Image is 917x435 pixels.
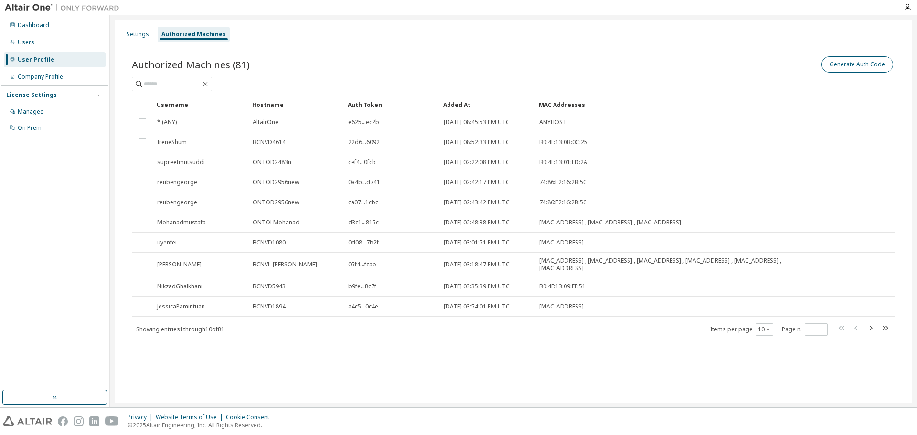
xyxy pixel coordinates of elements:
span: ca07...1cbc [348,199,378,206]
span: NikzadGhalkhani [157,283,203,290]
span: 22d6...6092 [348,138,380,146]
img: facebook.svg [58,416,68,426]
span: [DATE] 03:18:47 PM UTC [444,261,510,268]
span: ONTOD2483n [253,159,291,166]
div: Cookie Consent [226,414,275,421]
div: MAC Addresses [539,97,795,112]
span: 74:86:E2:16:2B:50 [539,199,586,206]
span: reubengeorge [157,199,197,206]
div: Users [18,39,34,46]
div: Hostname [252,97,340,112]
span: [DATE] 08:45:53 PM UTC [444,118,510,126]
span: B0:4F:13:01:FD:2A [539,159,587,166]
span: ONTOD2956new [253,199,299,206]
span: IreneShum [157,138,187,146]
span: supreetmutsuddi [157,159,205,166]
span: [MAC_ADDRESS] [539,303,584,310]
span: 0a4b...d741 [348,179,380,186]
div: Added At [443,97,531,112]
span: 05f4...fcab [348,261,376,268]
span: [DATE] 03:54:01 PM UTC [444,303,510,310]
div: Managed [18,108,44,116]
span: 74:86:E2:16:2B:50 [539,179,586,186]
img: linkedin.svg [89,416,99,426]
span: reubengeorge [157,179,197,186]
span: [DATE] 02:48:38 PM UTC [444,219,510,226]
p: © 2025 Altair Engineering, Inc. All Rights Reserved. [128,421,275,429]
span: e625...ec2b [348,118,379,126]
span: Items per page [710,323,773,336]
span: JessicaPamintuan [157,303,205,310]
div: License Settings [6,91,57,99]
span: BCNVL-[PERSON_NAME] [253,261,317,268]
div: On Prem [18,124,42,132]
span: Showing entries 1 through 10 of 81 [136,325,224,333]
span: [DATE] 08:52:33 PM UTC [444,138,510,146]
span: BCNVD1894 [253,303,286,310]
span: BCNVD1080 [253,239,286,246]
span: B0:4F:13:0B:0C:25 [539,138,587,146]
span: [DATE] 02:43:42 PM UTC [444,199,510,206]
div: Username [157,97,245,112]
div: Company Profile [18,73,63,81]
span: [PERSON_NAME] [157,261,202,268]
div: Authorized Machines [161,31,226,38]
div: Auth Token [348,97,436,112]
span: [DATE] 03:35:39 PM UTC [444,283,510,290]
span: d3c1...815c [348,219,379,226]
span: [DATE] 02:42:17 PM UTC [444,179,510,186]
span: Page n. [782,323,828,336]
span: 0d08...7b2f [348,239,379,246]
div: Settings [127,31,149,38]
span: uyenfei [157,239,177,246]
span: AltairOne [253,118,278,126]
span: BCNVD4614 [253,138,286,146]
span: ONTOLMohanad [253,219,299,226]
span: [MAC_ADDRESS] , [MAC_ADDRESS] , [MAC_ADDRESS] [539,219,681,226]
div: Dashboard [18,21,49,29]
span: B0:4F:13:09:FF:51 [539,283,586,290]
div: User Profile [18,56,54,64]
span: BCNVD5943 [253,283,286,290]
span: [MAC_ADDRESS] , [MAC_ADDRESS] , [MAC_ADDRESS] , [MAC_ADDRESS] , [MAC_ADDRESS] , [MAC_ADDRESS] [539,257,794,272]
span: ANYHOST [539,118,566,126]
div: Website Terms of Use [156,414,226,421]
img: instagram.svg [74,416,84,426]
span: Mohanadmustafa [157,219,206,226]
span: [DATE] 03:01:51 PM UTC [444,239,510,246]
img: Altair One [5,3,124,12]
span: b9fe...8c7f [348,283,376,290]
span: cef4...0fcb [348,159,376,166]
span: Authorized Machines (81) [132,58,250,71]
button: 10 [758,326,771,333]
span: [DATE] 02:22:08 PM UTC [444,159,510,166]
span: a4c5...0c4e [348,303,378,310]
span: ONTOD2956new [253,179,299,186]
img: youtube.svg [105,416,119,426]
span: * (ANY) [157,118,177,126]
img: altair_logo.svg [3,416,52,426]
button: Generate Auth Code [821,56,893,73]
span: [MAC_ADDRESS] [539,239,584,246]
div: Privacy [128,414,156,421]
